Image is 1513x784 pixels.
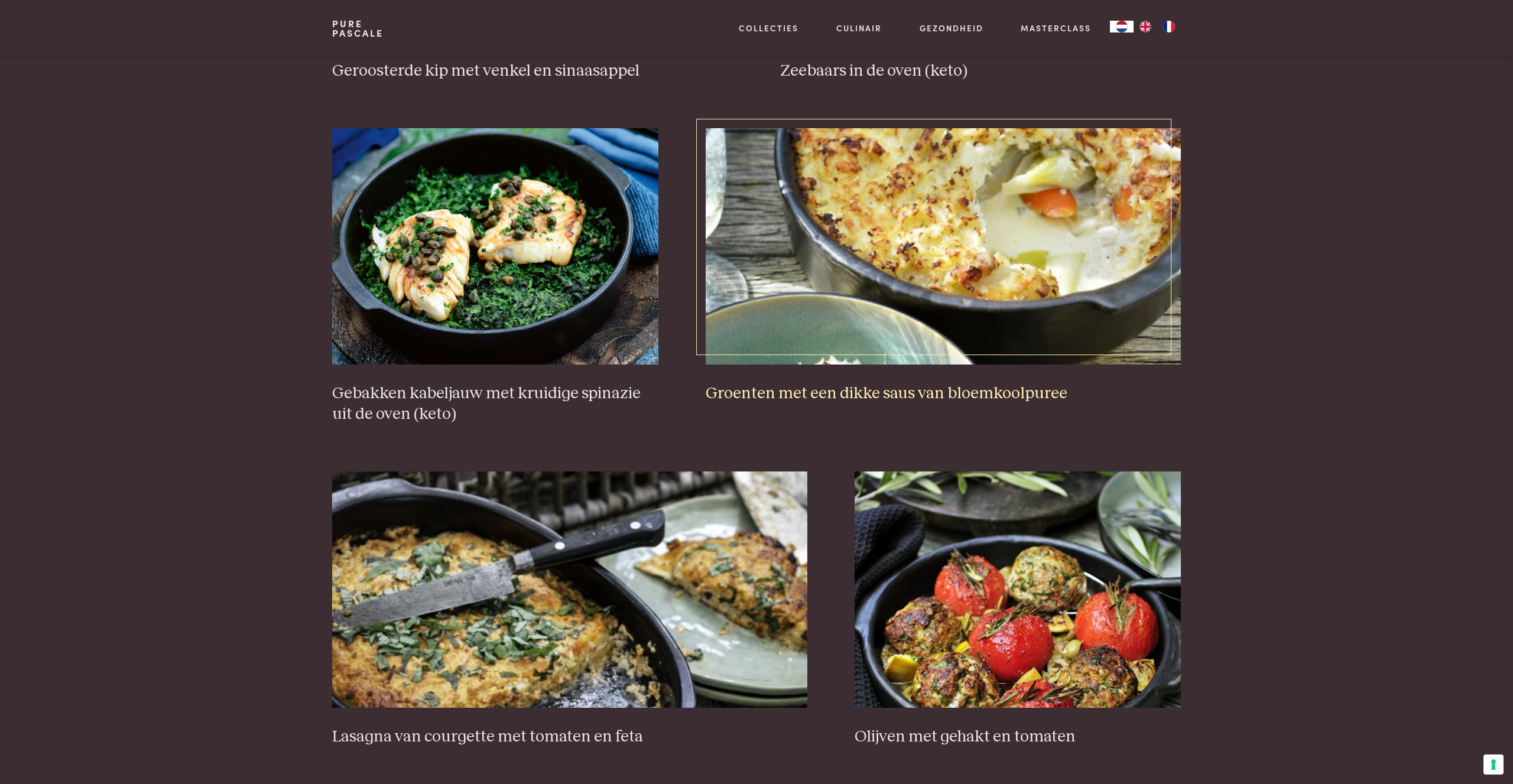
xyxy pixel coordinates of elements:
a: Gezondheid [920,22,983,34]
a: Groenten met een dikke saus van bloemkoolpuree Groenten met een dikke saus van bloemkoolpuree [706,128,1181,404]
h3: Lasagna van courgette met tomaten en feta [332,727,808,747]
h3: Groenten met een dikke saus van bloemkoolpuree [706,383,1181,404]
aside: Language selected: Nederlands [1110,21,1181,32]
a: Gebakken kabeljauw met kruidige spinazie uit de oven (keto) Gebakken kabeljauw met kruidige spina... [332,128,658,424]
img: Groenten met een dikke saus van bloemkoolpuree [706,128,1181,365]
button: Uw voorkeuren voor toestemming voor trackingtechnologieën [1483,754,1504,775]
h3: Zeebaars in de oven (keto) [780,61,1181,82]
a: PurePascale [332,19,384,38]
h3: Gebakken kabeljauw met kruidige spinazie uit de oven (keto) [332,383,658,424]
h3: Geroosterde kip met venkel en sinaasappel [332,61,733,82]
a: Masterclass [1021,22,1091,34]
a: NL [1110,21,1134,32]
h3: Olijven met gehakt en tomaten [855,727,1181,747]
a: Culinair [836,22,882,34]
a: Collecties [739,22,798,34]
a: FR [1157,21,1181,32]
ul: Language list [1134,21,1181,32]
img: Gebakken kabeljauw met kruidige spinazie uit de oven (keto) [332,128,658,365]
img: Olijven met gehakt en tomaten [855,471,1181,708]
img: Lasagna van courgette met tomaten en feta [332,471,808,708]
div: Language [1110,21,1134,32]
a: Olijven met gehakt en tomaten Olijven met gehakt en tomaten [855,471,1181,747]
a: Lasagna van courgette met tomaten en feta Lasagna van courgette met tomaten en feta [332,471,808,747]
a: EN [1134,21,1157,32]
